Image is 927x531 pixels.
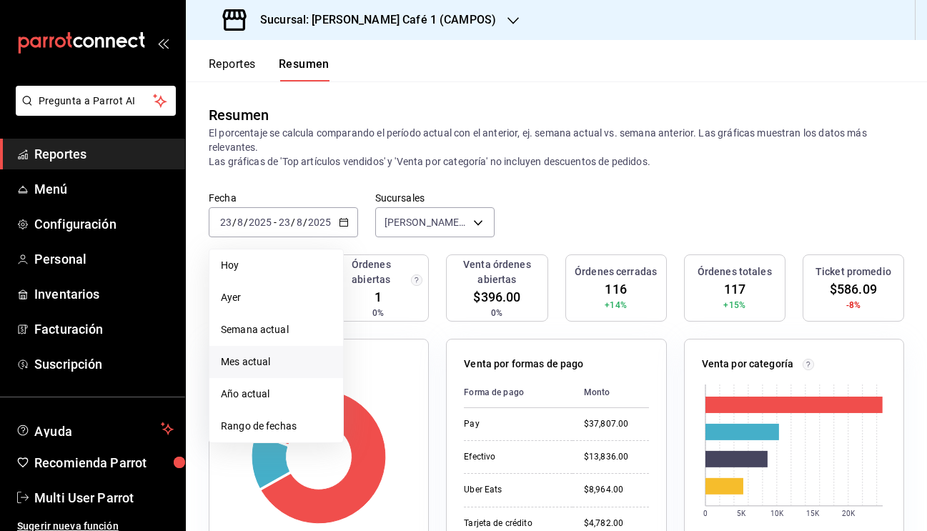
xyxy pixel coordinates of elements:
[219,217,232,228] input: --
[16,86,176,116] button: Pregunta a Parrot AI
[34,319,174,339] span: Facturación
[605,299,627,312] span: +14%
[296,217,303,228] input: --
[830,279,877,299] span: $586.09
[452,257,541,287] h3: Venta órdenes abiertas
[34,488,174,507] span: Multi User Parrot
[584,451,649,463] div: $13,836.00
[737,510,746,517] text: 5K
[464,418,561,430] div: Pay
[244,217,248,228] span: /
[464,357,583,372] p: Venta por formas de pago
[209,104,269,126] div: Resumen
[278,217,291,228] input: --
[209,126,904,169] p: El porcentaje se calcula comparando el período actual con el anterior, ej. semana actual vs. sema...
[303,217,307,228] span: /
[372,307,384,319] span: 0%
[291,217,295,228] span: /
[34,354,174,374] span: Suscripción
[584,517,649,530] div: $4,782.00
[279,57,329,81] button: Resumen
[209,193,358,203] label: Fecha
[724,279,745,299] span: 117
[846,299,861,312] span: -8%
[702,357,794,372] p: Venta por categoría
[232,217,237,228] span: /
[221,290,332,305] span: Ayer
[805,510,819,517] text: 15K
[34,214,174,234] span: Configuración
[375,193,495,203] label: Sucursales
[34,179,174,199] span: Menú
[34,284,174,304] span: Inventarios
[575,264,657,279] h3: Órdenes cerradas
[34,453,174,472] span: Recomienda Parrot
[584,418,649,430] div: $37,807.00
[464,377,572,408] th: Forma de pago
[473,287,520,307] span: $396.00
[34,420,155,437] span: Ayuda
[698,264,772,279] h3: Órdenes totales
[221,419,332,434] span: Rango de fechas
[10,104,176,119] a: Pregunta a Parrot AI
[816,264,891,279] h3: Ticket promedio
[248,217,272,228] input: ----
[221,258,332,273] span: Hoy
[491,307,502,319] span: 0%
[770,510,783,517] text: 10K
[375,287,382,307] span: 1
[34,144,174,164] span: Reportes
[464,517,561,530] div: Tarjeta de crédito
[157,37,169,49] button: open_drawer_menu
[723,299,745,312] span: +15%
[703,510,708,517] text: 0
[221,322,332,337] span: Semana actual
[572,377,649,408] th: Monto
[209,57,256,81] button: Reportes
[221,387,332,402] span: Año actual
[385,215,468,229] span: [PERSON_NAME] Café 1 (CAMPOS)
[464,484,561,496] div: Uber Eats
[334,257,408,287] h3: Órdenes abiertas
[841,510,855,517] text: 20K
[605,279,626,299] span: 116
[221,354,332,369] span: Mes actual
[274,217,277,228] span: -
[584,484,649,496] div: $8,964.00
[209,57,329,81] div: navigation tabs
[34,249,174,269] span: Personal
[464,451,561,463] div: Efectivo
[307,217,332,228] input: ----
[249,11,496,29] h3: Sucursal: [PERSON_NAME] Café 1 (CAMPOS)
[39,94,154,109] span: Pregunta a Parrot AI
[237,217,244,228] input: --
